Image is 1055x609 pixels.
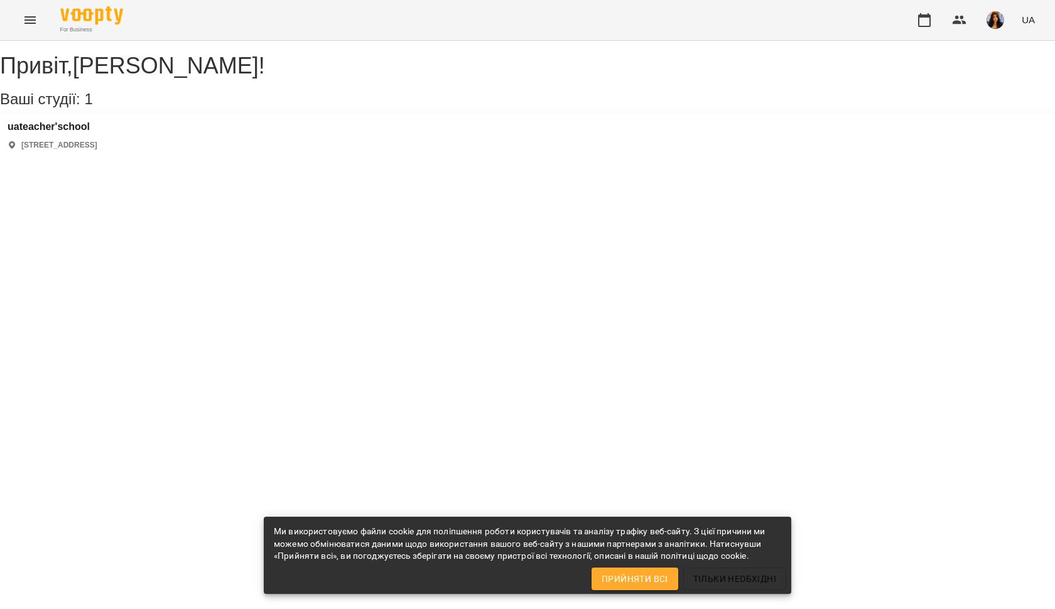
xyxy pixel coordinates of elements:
[1017,8,1040,31] button: UA
[84,90,92,107] span: 1
[1022,13,1035,26] span: UA
[21,140,97,151] p: [STREET_ADDRESS]
[8,121,97,132] a: uateacher'school
[987,11,1004,29] img: 6eca7ffc36745e4d4eef599d114aded9.jpg
[60,26,123,34] span: For Business
[60,6,123,24] img: Voopty Logo
[15,5,45,35] button: Menu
